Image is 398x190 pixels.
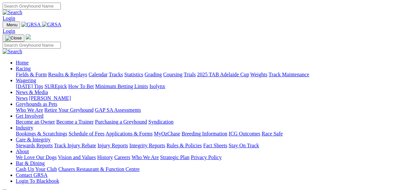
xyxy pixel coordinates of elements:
[44,107,94,113] a: Retire Your Greyhound
[163,72,183,77] a: Coursing
[56,119,94,125] a: Become a Trainer
[16,131,395,137] div: Industry
[21,22,41,28] img: GRSA
[16,101,57,107] a: Greyhounds as Pets
[3,10,22,15] img: Search
[160,154,189,160] a: Strategic Plan
[229,143,259,148] a: Stay On Track
[16,119,55,125] a: Become an Owner
[16,143,395,149] div: Care & Integrity
[68,131,104,136] a: Schedule of Fees
[106,131,153,136] a: Applications & Forms
[7,22,17,27] span: Menu
[109,72,123,77] a: Tracks
[250,72,267,77] a: Weights
[16,137,51,142] a: Care & Integrity
[42,22,62,28] img: GRSA
[114,154,130,160] a: Careers
[145,72,162,77] a: Grading
[16,72,47,77] a: Fields & Form
[166,143,202,148] a: Rules & Policies
[16,78,36,83] a: Wagering
[197,72,249,77] a: 2025 TAB Adelaide Cup
[97,154,113,160] a: History
[44,83,67,89] a: SUREpick
[3,21,20,28] button: Toggle navigation
[3,42,61,49] input: Search
[16,89,48,95] a: News & Media
[16,154,57,160] a: We Love Our Dogs
[16,131,67,136] a: Bookings & Scratchings
[203,143,227,148] a: Fact Sheets
[16,166,395,172] div: Bar & Dining
[154,131,180,136] a: MyOzChase
[3,35,24,42] button: Toggle navigation
[16,149,29,154] a: About
[95,83,148,89] a: Minimum Betting Limits
[88,72,108,77] a: Calendar
[95,119,147,125] a: Purchasing a Greyhound
[191,154,222,160] a: Privacy Policy
[184,72,196,77] a: Trials
[269,72,309,77] a: Track Maintenance
[29,95,71,101] a: [PERSON_NAME]
[26,34,31,39] img: logo-grsa-white.png
[229,131,260,136] a: ICG Outcomes
[16,66,31,71] a: Racing
[16,72,395,78] div: Racing
[16,60,29,65] a: Home
[16,143,53,148] a: Stewards Reports
[68,83,94,89] a: How To Bet
[182,131,227,136] a: Breeding Information
[58,166,139,172] a: Chasers Restaurant & Function Centre
[16,95,28,101] a: News
[5,36,22,41] img: Close
[261,131,283,136] a: Race Safe
[16,125,33,131] a: Industry
[3,15,15,21] a: Login
[16,172,47,178] a: Contact GRSA
[149,83,165,89] a: Isolynx
[97,143,128,148] a: Injury Reports
[16,178,59,184] a: Login To Blackbook
[132,154,159,160] a: Who We Are
[16,83,43,89] a: [DATE] Tips
[124,72,143,77] a: Statistics
[16,166,57,172] a: Cash Up Your Club
[16,107,43,113] a: Who We Are
[54,143,96,148] a: Track Injury Rebate
[16,160,45,166] a: Bar & Dining
[16,113,43,119] a: Get Involved
[58,154,96,160] a: Vision and Values
[129,143,165,148] a: Integrity Reports
[3,49,22,55] img: Search
[16,95,395,101] div: News & Media
[3,3,61,10] input: Search
[3,28,15,34] a: Login
[16,119,395,125] div: Get Involved
[16,154,395,160] div: About
[95,107,141,113] a: GAP SA Assessments
[16,83,395,89] div: Wagering
[148,119,173,125] a: Syndication
[48,72,87,77] a: Results & Replays
[16,107,395,113] div: Greyhounds as Pets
